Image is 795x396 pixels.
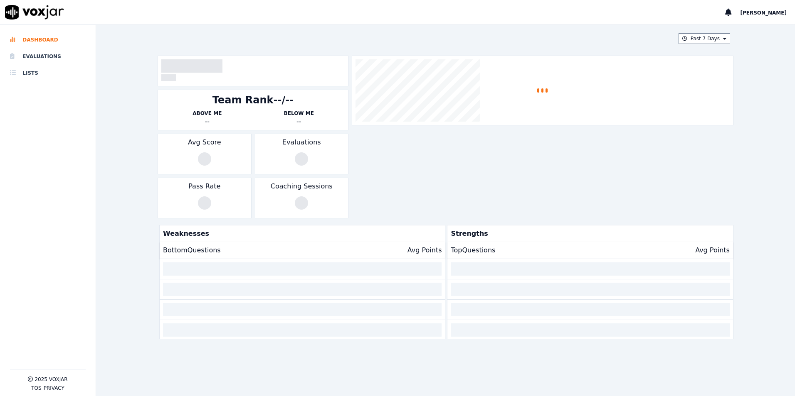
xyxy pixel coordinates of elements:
[31,385,41,391] button: TOS
[10,32,86,48] a: Dashboard
[5,5,64,20] img: voxjar logo
[447,225,729,242] p: Strengths
[255,178,348,218] div: Coaching Sessions
[255,134,348,174] div: Evaluations
[160,225,442,242] p: Weaknesses
[44,385,64,391] button: Privacy
[161,110,253,117] p: Above Me
[253,117,345,127] div: --
[253,110,345,117] p: Below Me
[10,48,86,65] a: Evaluations
[10,65,86,81] a: Lists
[158,178,251,218] div: Pass Rate
[451,245,495,255] p: Top Questions
[407,245,442,255] p: Avg Points
[158,134,251,174] div: Avg Score
[163,245,221,255] p: Bottom Questions
[161,117,253,127] div: --
[695,245,730,255] p: Avg Points
[35,376,67,383] p: 2025 Voxjar
[740,7,795,17] button: [PERSON_NAME]
[212,93,294,107] div: Team Rank --/--
[740,10,787,16] span: [PERSON_NAME]
[679,33,730,44] button: Past 7 Days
